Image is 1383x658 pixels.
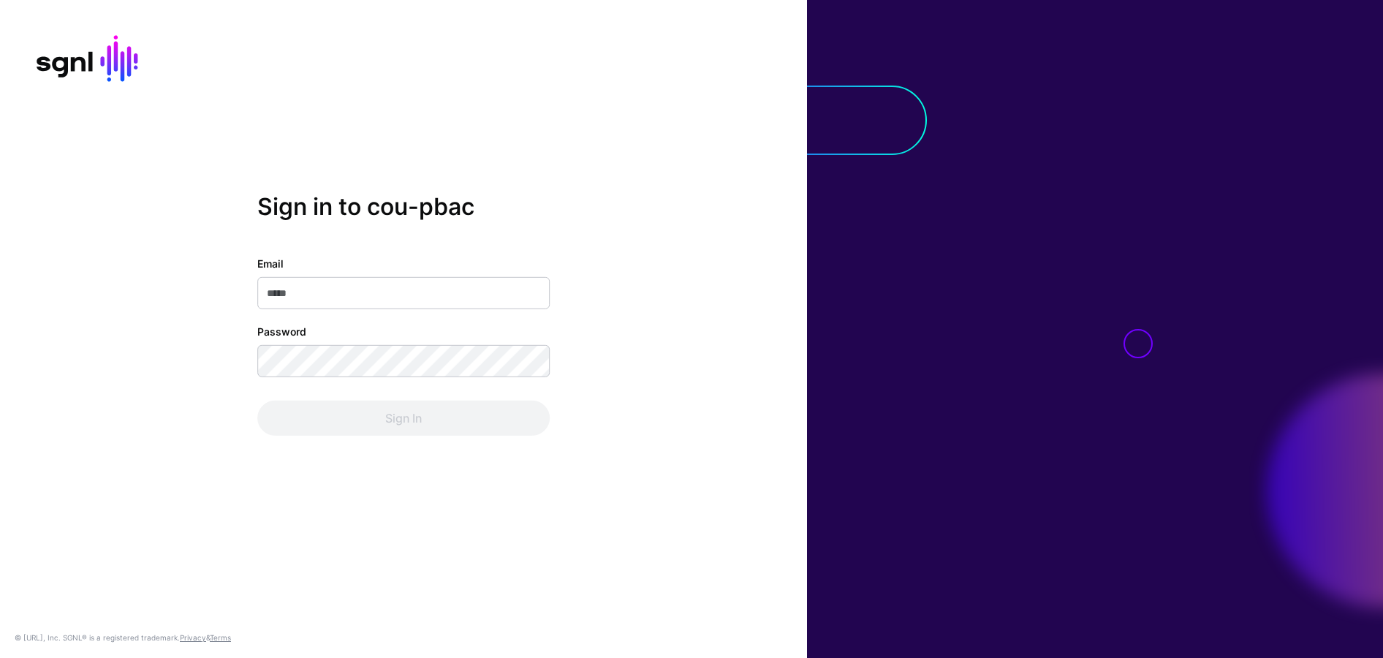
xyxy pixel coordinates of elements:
[210,633,231,642] a: Terms
[257,324,306,339] label: Password
[180,633,206,642] a: Privacy
[257,256,284,271] label: Email
[15,632,231,643] div: © [URL], Inc. SGNL® is a registered trademark. &
[257,193,550,221] h2: Sign in to cou-pbac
